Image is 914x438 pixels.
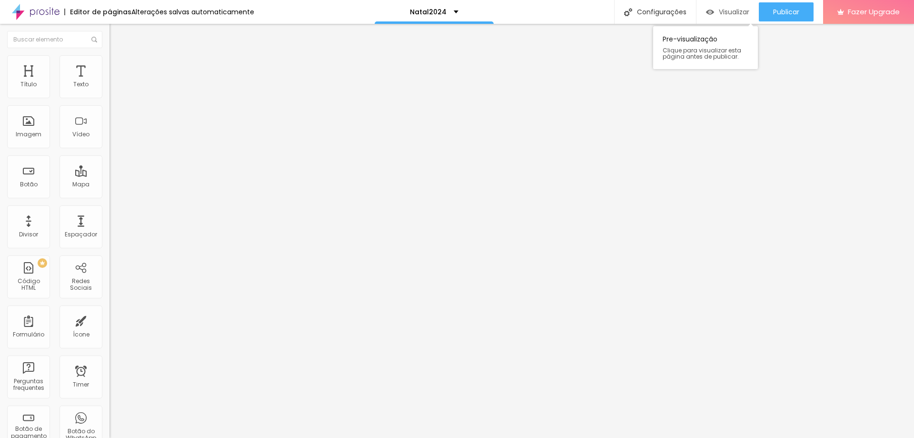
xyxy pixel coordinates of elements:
iframe: Editor [109,24,914,438]
p: Natal2024 [410,9,447,15]
div: Timer [73,381,89,388]
span: Visualizar [719,8,749,16]
div: Vídeo [72,131,89,138]
div: Título [20,81,37,88]
div: Espaçador [65,231,97,238]
div: Redes Sociais [62,278,99,292]
div: Botão [20,181,38,188]
div: Formulário [13,331,44,338]
img: Icone [624,8,632,16]
img: Icone [91,37,97,42]
span: Clique para visualizar esta página antes de publicar. [663,47,748,60]
input: Buscar elemento [7,31,102,48]
button: Visualizar [696,2,759,21]
span: Fazer Upgrade [848,8,900,16]
div: Editor de páginas [64,9,131,15]
div: Imagem [16,131,41,138]
div: Divisor [19,231,38,238]
span: Publicar [773,8,799,16]
div: Texto [73,81,89,88]
div: Código HTML [10,278,47,292]
div: Ícone [73,331,89,338]
div: Alterações salvas automaticamente [131,9,254,15]
div: Mapa [72,181,89,188]
div: Perguntas frequentes [10,378,47,392]
img: view-1.svg [706,8,714,16]
button: Publicar [759,2,814,21]
div: Pre-visualização [653,26,758,69]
